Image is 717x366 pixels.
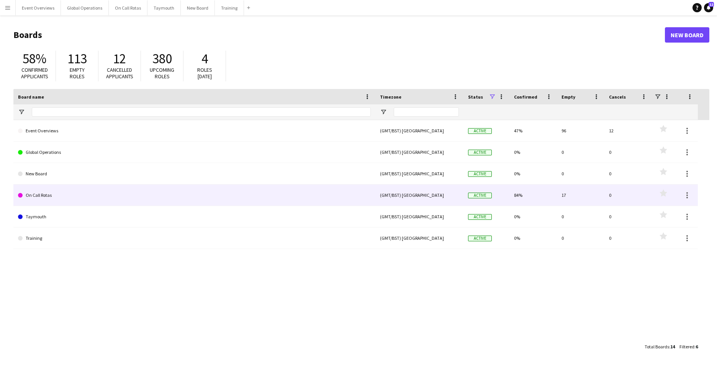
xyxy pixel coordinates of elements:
span: Active [468,128,492,134]
span: 12 [709,2,714,7]
h1: Boards [13,29,665,41]
div: (GMT/BST) [GEOGRAPHIC_DATA] [375,142,463,163]
span: Active [468,236,492,241]
span: Status [468,94,483,100]
span: Total Boards [645,344,669,350]
span: Active [468,193,492,198]
a: New Board [665,27,709,43]
span: Active [468,171,492,177]
a: On Call Rotas [18,185,371,206]
div: : [645,339,675,354]
span: Cancels [609,94,626,100]
a: Event Overviews [18,120,371,142]
span: Upcoming roles [150,66,174,80]
input: Board name Filter Input [32,107,371,117]
div: 0 [557,163,604,184]
div: (GMT/BST) [GEOGRAPHIC_DATA] [375,206,463,227]
span: 113 [67,50,87,67]
button: On Call Rotas [109,0,147,15]
input: Timezone Filter Input [394,107,459,117]
button: New Board [181,0,215,15]
span: 14 [670,344,675,350]
a: New Board [18,163,371,185]
span: Filtered [679,344,694,350]
span: Active [468,150,492,155]
div: 0 [604,228,652,249]
div: 0 [604,206,652,227]
div: 84% [509,185,557,206]
div: 0 [604,163,652,184]
div: 0 [557,142,604,163]
span: 4 [201,50,208,67]
div: 12 [604,120,652,141]
span: Cancelled applicants [106,66,133,80]
a: 12 [704,3,713,12]
div: : [679,339,698,354]
a: Global Operations [18,142,371,163]
span: 58% [23,50,46,67]
div: 0 [604,185,652,206]
a: Taymouth [18,206,371,228]
div: 0% [509,163,557,184]
div: 0 [557,206,604,227]
button: Taymouth [147,0,181,15]
div: 0% [509,142,557,163]
div: 96 [557,120,604,141]
a: Training [18,228,371,249]
div: 17 [557,185,604,206]
button: Open Filter Menu [380,109,387,115]
button: Open Filter Menu [18,109,25,115]
div: (GMT/BST) [GEOGRAPHIC_DATA] [375,120,463,141]
span: Timezone [380,94,401,100]
span: 6 [696,344,698,350]
span: Empty [561,94,575,100]
div: 47% [509,120,557,141]
div: (GMT/BST) [GEOGRAPHIC_DATA] [375,228,463,249]
div: (GMT/BST) [GEOGRAPHIC_DATA] [375,185,463,206]
button: Global Operations [61,0,109,15]
span: Confirmed [514,94,537,100]
span: 380 [152,50,172,67]
span: Board name [18,94,44,100]
span: Confirmed applicants [21,66,48,80]
div: 0 [604,142,652,163]
div: 0 [557,228,604,249]
div: 0% [509,228,557,249]
span: Roles [DATE] [197,66,212,80]
div: (GMT/BST) [GEOGRAPHIC_DATA] [375,163,463,184]
button: Training [215,0,244,15]
button: Event Overviews [16,0,61,15]
span: Active [468,214,492,220]
div: 0% [509,206,557,227]
span: Empty roles [70,66,85,80]
span: 12 [113,50,126,67]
